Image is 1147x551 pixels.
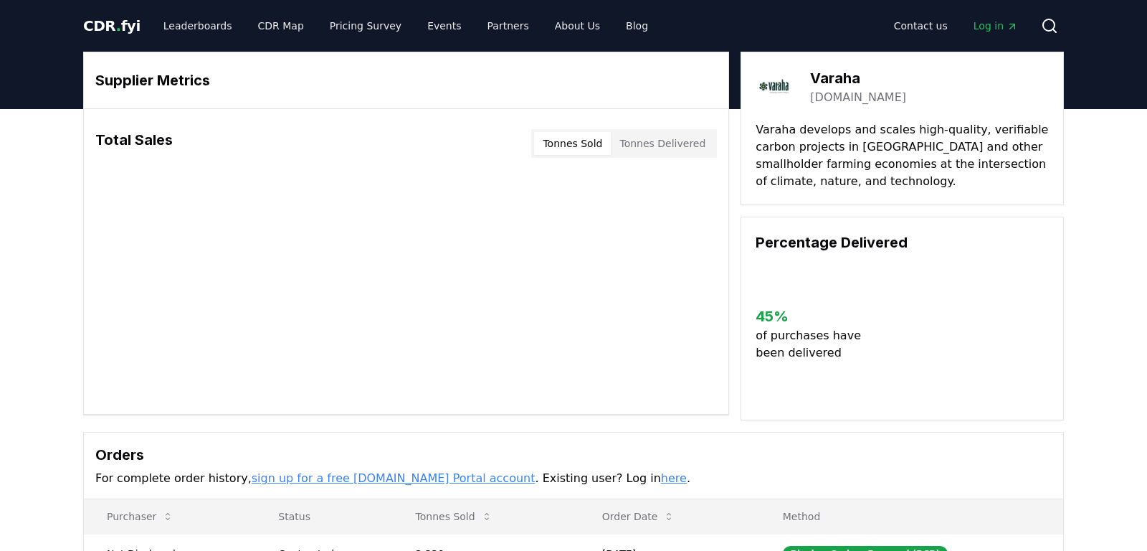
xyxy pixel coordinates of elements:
p: For complete order history, . Existing user? Log in . [95,470,1052,487]
p: Varaha develops and scales high-quality, verifiable carbon projects in [GEOGRAPHIC_DATA] and othe... [756,121,1049,190]
button: Tonnes Sold [534,132,611,155]
button: Purchaser [95,502,185,531]
p: Status [267,509,381,524]
a: Events [416,13,472,39]
span: Log in [974,19,1018,33]
h3: Orders [95,444,1052,466]
span: . [116,17,121,34]
a: Log in [962,13,1029,39]
a: About Us [543,13,611,39]
button: Order Date [591,502,687,531]
p: Method [771,509,1052,524]
a: CDR Map [247,13,315,39]
a: [DOMAIN_NAME] [810,89,906,106]
a: Leaderboards [152,13,244,39]
a: Blog [614,13,660,39]
button: Tonnes Delivered [611,132,714,155]
a: Contact us [882,13,959,39]
h3: Percentage Delivered [756,232,1049,253]
button: Tonnes Sold [404,502,504,531]
a: sign up for a free [DOMAIN_NAME] Portal account [252,471,536,485]
a: here [661,471,687,485]
span: CDR fyi [83,17,141,34]
h3: Varaha [810,67,906,89]
a: Pricing Survey [318,13,413,39]
h3: Supplier Metrics [95,70,717,91]
a: CDR.fyi [83,16,141,36]
a: Partners [476,13,541,39]
h3: Total Sales [95,129,173,158]
p: of purchases have been delivered [756,327,872,362]
nav: Main [882,13,1029,39]
h3: 45 % [756,306,872,327]
nav: Main [152,13,660,39]
img: Varaha-logo [756,67,796,107]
